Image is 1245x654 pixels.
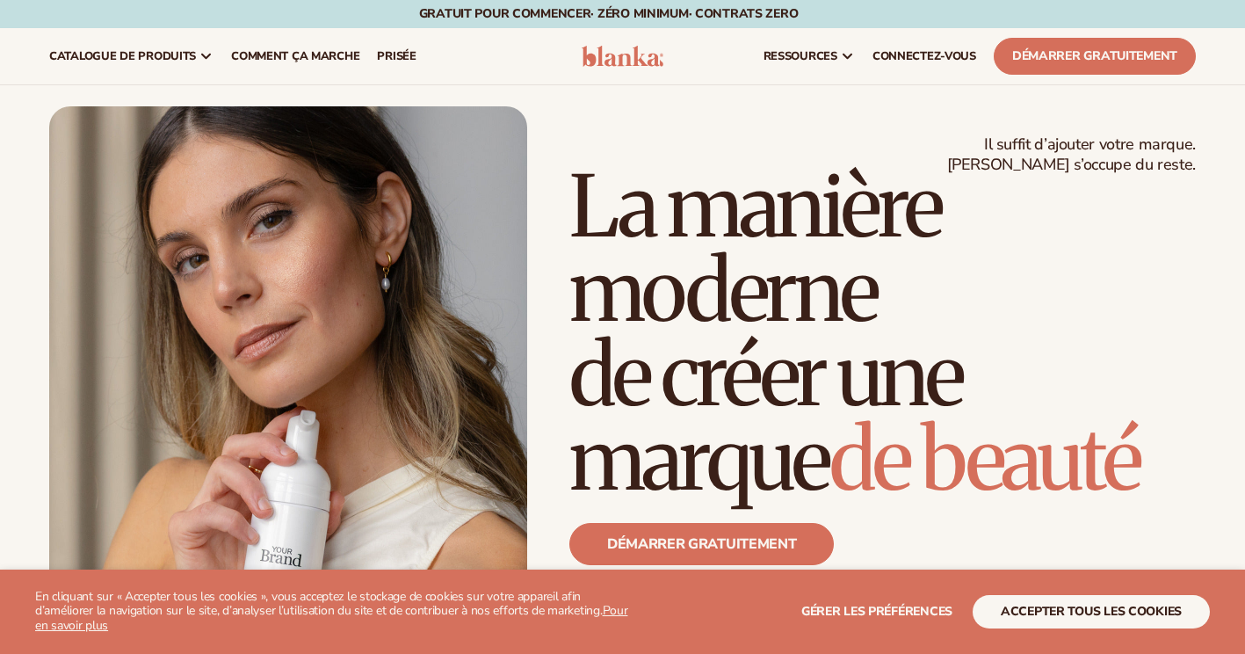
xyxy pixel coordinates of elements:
button: Accepter tous les cookies [973,595,1210,629]
a: Catalogue de produits [40,28,222,84]
a: Pour en savoir plus [35,602,627,634]
a: prisée [368,28,424,84]
span: CONNECTEZ-VOUS [872,49,976,63]
font: Gratuit pour commencer· ZÉRO minimum· Contrats ZERO [419,5,799,22]
span: de beauté [829,407,1139,512]
img: logo [582,46,664,67]
a: Démarrer gratuitement [569,523,834,565]
span: Il suffit d’ajouter votre marque. [PERSON_NAME] s’occupe du reste. [947,134,1196,176]
p: En cliquant sur « Accepter tous les cookies », vous acceptez le stockage de cookies sur votre app... [35,590,641,634]
span: Comment ça marche [231,49,359,63]
a: ressources [755,28,864,84]
h1: La manière moderne de créer une marque [569,164,1196,502]
span: ressources [764,49,837,63]
a: Comment ça marche [222,28,368,84]
a: Démarrer gratuitement [994,38,1196,75]
span: prisée [377,49,416,63]
span: Gérer les préférences [801,603,952,620]
a: CONNECTEZ-VOUS [864,28,985,84]
button: Gérer les préférences [801,595,952,629]
span: Catalogue de produits [49,49,196,63]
